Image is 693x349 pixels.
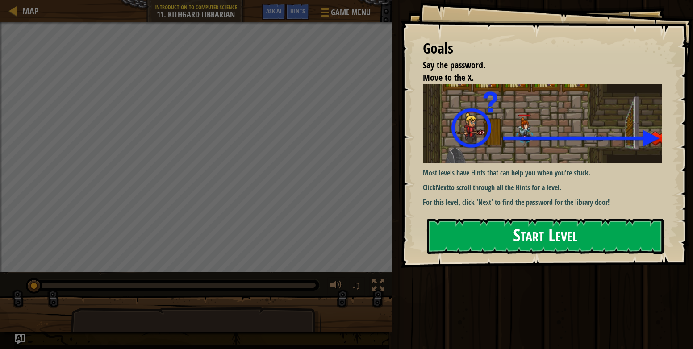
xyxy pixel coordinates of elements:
button: Ask AI [15,334,25,345]
p: For this level, click 'Next' to find the password for the library door! [423,197,668,208]
button: Adjust volume [327,277,345,295]
button: ♫ [350,277,365,295]
span: Say the password. [423,59,485,71]
span: Ask AI [266,7,281,15]
p: Click to scroll through all the Hints for a level. [423,183,668,193]
li: Move to the X. [412,71,660,84]
span: ♫ [351,278,360,292]
button: Toggle fullscreen [369,277,387,295]
button: Ask AI [262,4,286,20]
p: Most levels have Hints that can help you when you're stuck. [423,168,668,178]
img: Kithgard librarian [423,84,668,163]
a: Map [18,5,39,17]
button: Start Level [427,219,664,254]
span: Hints [290,7,305,15]
strong: Next [436,183,449,192]
button: Game Menu [314,4,376,25]
span: Map [22,5,39,17]
div: Goals [423,38,662,59]
span: Game Menu [331,7,371,18]
span: Move to the X. [423,71,474,83]
li: Say the password. [412,59,660,72]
